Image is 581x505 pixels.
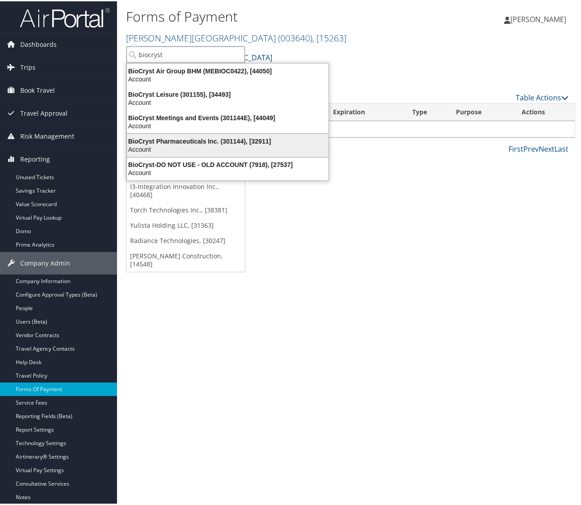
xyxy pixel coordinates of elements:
div: BioCryst Leisure (301155), [34493] [122,89,334,97]
img: airportal-logo.png [20,6,110,27]
th: Expiration: activate to sort column ascending [325,102,405,120]
div: BioCryst Meetings and Events (301144E), [44049] [122,113,334,121]
div: BioCryst Air Group BHM (MEBIOC0422), [44050] [122,66,334,74]
a: [PERSON_NAME][GEOGRAPHIC_DATA] [126,31,347,43]
a: I3-Integration Innovation Inc., [40468] [126,178,245,201]
div: Account [122,144,334,152]
a: Torch Technologies Inc., [38381] [126,201,245,216]
a: Yulista Holding LLC, [31363] [126,216,245,232]
span: Dashboards [20,32,57,54]
span: Trips [20,55,36,77]
span: [PERSON_NAME] [510,13,566,23]
div: Account [122,167,334,176]
a: Radiance Technologies, [30247] [126,232,245,247]
a: [PERSON_NAME] [504,5,575,32]
div: Account [122,121,334,129]
span: Reporting [20,147,50,169]
input: Search Accounts [126,45,245,62]
span: Book Travel [20,78,55,100]
span: Travel Approval [20,101,68,123]
div: BioCryst Pharmaceuticals Inc. (301144), [32911] [122,136,334,144]
a: Last [554,143,568,153]
th: Type [404,102,448,120]
a: Prev [523,143,539,153]
td: No data available in table [126,120,575,136]
h1: Forms of Payment [126,6,425,25]
a: [PERSON_NAME] Construction, [14548] [126,247,245,271]
a: First [509,143,523,153]
a: Table Actions [516,91,568,101]
div: Account [122,97,334,105]
a: Next [539,143,554,153]
span: , [ 15263 ] [312,31,347,43]
span: ( 003640 ) [278,31,312,43]
th: Purpose: activate to sort column ascending [448,102,513,120]
span: Company Admin [20,251,70,273]
div: BioCryst-DO NOT USE - OLD ACCOUNT (7918), [27537] [122,159,334,167]
span: Risk Management [20,124,74,146]
th: Actions [513,102,575,120]
div: Account [122,74,334,82]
